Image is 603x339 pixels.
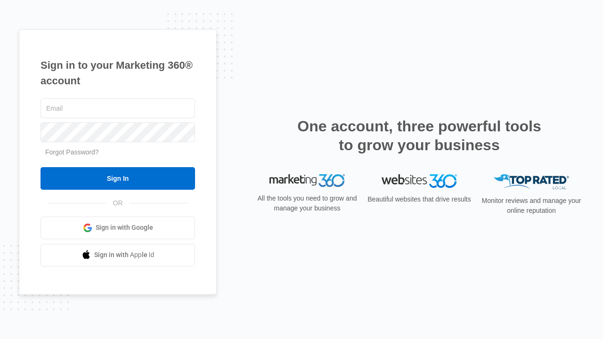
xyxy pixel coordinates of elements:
[96,223,153,233] span: Sign in with Google
[269,174,345,187] img: Marketing 360
[41,244,195,266] a: Sign in with Apple Id
[45,148,99,156] a: Forgot Password?
[41,98,195,118] input: Email
[254,194,360,213] p: All the tools you need to grow and manage your business
[94,250,155,260] span: Sign in with Apple Id
[479,196,584,216] p: Monitor reviews and manage your online reputation
[41,57,195,89] h1: Sign in to your Marketing 360® account
[382,174,457,188] img: Websites 360
[41,167,195,190] input: Sign In
[106,198,130,208] span: OR
[41,217,195,239] a: Sign in with Google
[367,194,472,204] p: Beautiful websites that drive results
[494,174,569,190] img: Top Rated Local
[294,117,544,154] h2: One account, three powerful tools to grow your business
